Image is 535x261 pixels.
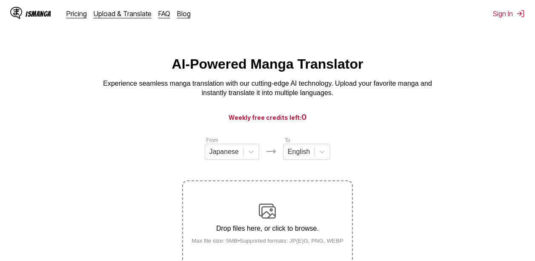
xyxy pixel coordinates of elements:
[172,56,363,72] h1: AI-Powered Manga Translator
[301,113,307,122] span: 0
[185,225,350,232] p: Drop files here, or click to browse.
[516,9,525,18] img: Sign out
[94,9,152,18] a: Upload & Translate
[185,238,350,244] small: Max file size: 5MB • Supported formats: JP(E)G, PNG, WEBP
[206,137,218,143] label: From
[158,9,170,18] a: FAQ
[20,112,515,122] h3: Weekly free credits left:
[26,10,51,18] div: IsManga
[10,7,22,19] img: IsManga Logo
[66,9,87,18] a: Pricing
[177,9,191,18] a: Blog
[97,79,438,98] p: Experience seamless manga translation with our cutting-edge AI technology. Upload your favorite m...
[266,146,276,157] img: Languages icon
[10,7,66,20] a: IsManga LogoIsManga
[493,9,525,18] button: Sign In
[285,137,290,143] label: To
